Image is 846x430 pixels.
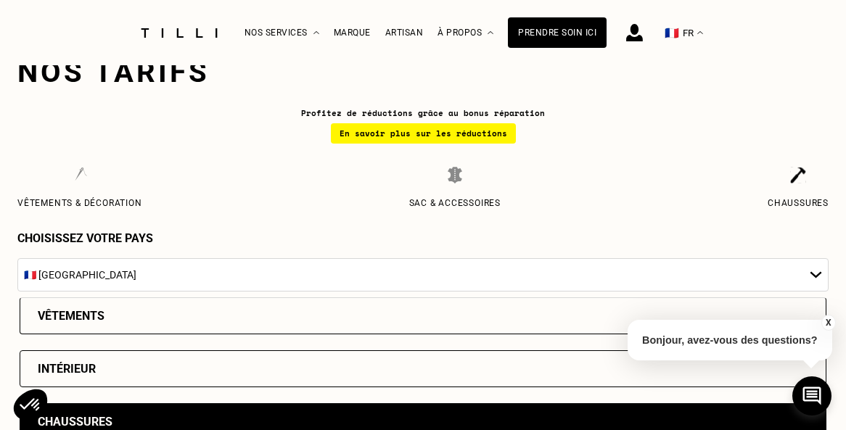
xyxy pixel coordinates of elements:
[628,320,832,360] p: Bonjour, avez-vous des questions?
[821,315,835,331] button: X
[17,55,829,89] h1: Nos tarifs
[768,198,829,208] p: Chaussures
[38,415,112,429] div: Chaussures
[331,123,516,144] div: En savoir plus sur les réductions
[385,28,424,38] a: Artisan
[409,198,501,208] p: Sac & Accessoires
[136,28,223,38] img: Logo du service de couturière Tilli
[38,362,96,376] div: Intérieur
[71,167,89,183] img: Vêtements & décoration
[313,31,319,35] img: Menu déroulant
[38,309,104,323] div: Vêtements
[17,107,829,144] div: Profitez de réductions grâce au bonus réparation
[17,198,142,208] p: Vêtements & décoration
[245,1,319,65] div: Nos services
[448,167,462,183] img: Sac & Accessoires
[438,1,493,65] div: À propos
[488,31,493,35] img: Menu déroulant à propos
[697,31,703,35] img: menu déroulant
[17,231,829,245] p: Choisissez votre pays
[657,1,710,65] button: 🇫🇷 FR
[626,24,643,41] img: icône connexion
[334,28,371,38] a: Marque
[508,17,607,48] a: Prendre soin ici
[665,26,679,40] span: 🇫🇷
[790,167,806,183] img: Chaussures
